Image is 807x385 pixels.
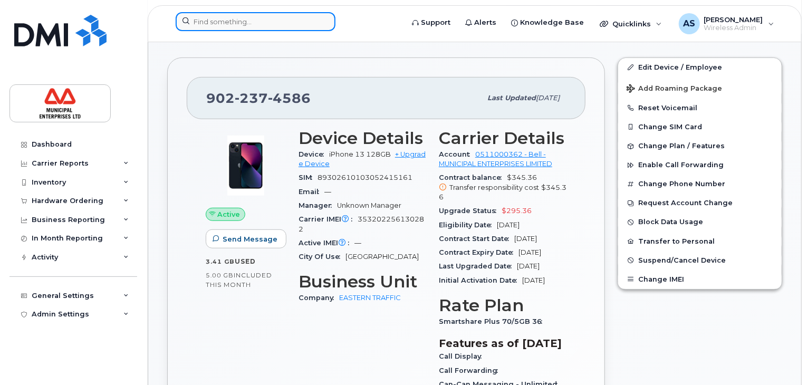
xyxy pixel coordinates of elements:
button: Send Message [206,229,286,248]
div: Arun Singla [671,13,782,34]
span: 353202256130282 [299,215,424,233]
span: Company [299,294,339,302]
button: Change Phone Number [618,175,782,194]
span: iPhone 13 128GB [329,150,391,158]
span: [GEOGRAPHIC_DATA] [345,253,419,261]
a: Support [405,12,458,33]
span: Last updated [487,94,536,102]
span: Contract Start Date [439,235,514,243]
span: Add Roaming Package [627,84,722,94]
span: Account [439,150,475,158]
span: Send Message [223,234,277,244]
span: Suspend/Cancel Device [638,256,726,264]
span: 4586 [268,90,311,106]
span: Device [299,150,329,158]
button: Reset Voicemail [618,99,782,118]
span: Last Upgraded Date [439,262,517,270]
h3: Features as of [DATE] [439,337,566,350]
a: EASTERN TRAFFIC [339,294,401,302]
span: [DATE] [497,221,520,229]
span: [PERSON_NAME] [704,15,763,24]
span: SIM [299,174,318,181]
span: Wireless Admin [704,24,763,32]
button: Suspend/Cancel Device [618,251,782,270]
span: Active IMEI [299,239,354,247]
span: 237 [235,90,268,106]
span: — [324,188,331,196]
span: 902 [206,90,311,106]
h3: Rate Plan [439,296,566,315]
button: Change Plan / Features [618,137,782,156]
div: Quicklinks [592,13,669,34]
button: Change SIM Card [618,118,782,137]
span: [DATE] [536,94,560,102]
span: 89302610103052415161 [318,174,412,181]
span: $345.36 [439,174,566,202]
span: Eligibility Date [439,221,497,229]
span: Unknown Manager [337,201,401,209]
span: Contract Expiry Date [439,248,518,256]
span: Active [218,209,241,219]
span: included this month [206,271,272,288]
span: Transfer responsibility cost [449,184,539,191]
span: Call Display [439,352,487,360]
button: Transfer to Personal [618,232,782,251]
span: Support [421,17,450,28]
img: image20231002-3703462-1ig824h.jpeg [214,134,277,197]
button: Block Data Usage [618,213,782,232]
button: Request Account Change [618,194,782,213]
span: Initial Activation Date [439,276,522,284]
span: Change Plan / Features [638,142,725,150]
span: Upgrade Status [439,207,502,215]
h3: Carrier Details [439,129,566,148]
span: Quicklinks [612,20,651,28]
span: 3.41 GB [206,258,235,265]
span: Contract balance [439,174,507,181]
input: Find something... [176,12,335,31]
span: 5.00 GB [206,272,234,279]
span: [DATE] [522,276,545,284]
span: Alerts [474,17,496,28]
span: City Of Use [299,253,345,261]
span: Call Forwarding [439,367,503,374]
h3: Device Details [299,129,426,148]
span: Email [299,188,324,196]
span: Knowledge Base [520,17,584,28]
span: $295.36 [502,207,532,215]
button: Change IMEI [618,270,782,289]
button: Add Roaming Package [618,77,782,99]
span: Smartshare Plus 70/5GB 36 [439,317,547,325]
span: [DATE] [514,235,537,243]
span: Carrier IMEI [299,215,358,223]
span: AS [683,17,695,30]
span: Manager [299,201,337,209]
a: Knowledge Base [504,12,591,33]
span: used [235,257,256,265]
span: [DATE] [518,248,541,256]
a: Edit Device / Employee [618,58,782,77]
span: [DATE] [517,262,540,270]
h3: Business Unit [299,272,426,291]
span: — [354,239,361,247]
a: 0511000362 - Bell - MUNICIPAL ENTERPRISES LIMITED [439,150,552,168]
a: Alerts [458,12,504,33]
button: Enable Call Forwarding [618,156,782,175]
span: Enable Call Forwarding [638,161,724,169]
